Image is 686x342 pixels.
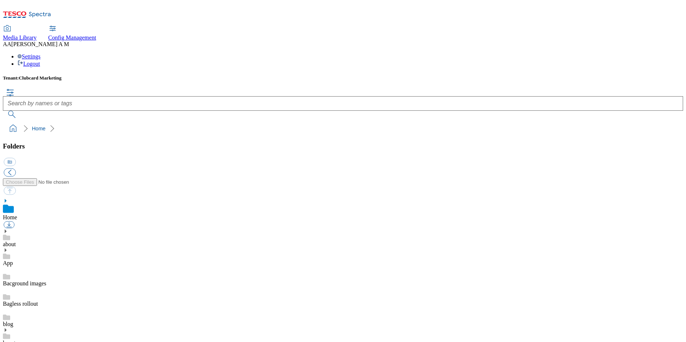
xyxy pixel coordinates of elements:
[3,122,683,135] nav: breadcrumb
[48,26,96,41] a: Config Management
[3,75,683,81] h5: Tenant:
[19,75,62,81] span: Clubcard Marketing
[3,260,13,266] a: App
[32,126,45,131] a: Home
[3,321,13,327] a: blog
[3,41,11,47] span: AA
[17,53,41,60] a: Settings
[3,142,683,150] h3: Folders
[3,301,38,307] a: Bagless rollout
[3,34,37,41] span: Media Library
[3,214,17,220] a: Home
[17,61,40,67] a: Logout
[11,41,69,47] span: [PERSON_NAME] A M
[3,241,16,247] a: about
[3,96,683,111] input: Search by names or tags
[48,34,96,41] span: Config Management
[3,26,37,41] a: Media Library
[7,123,19,134] a: home
[3,280,46,286] a: Bacground images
